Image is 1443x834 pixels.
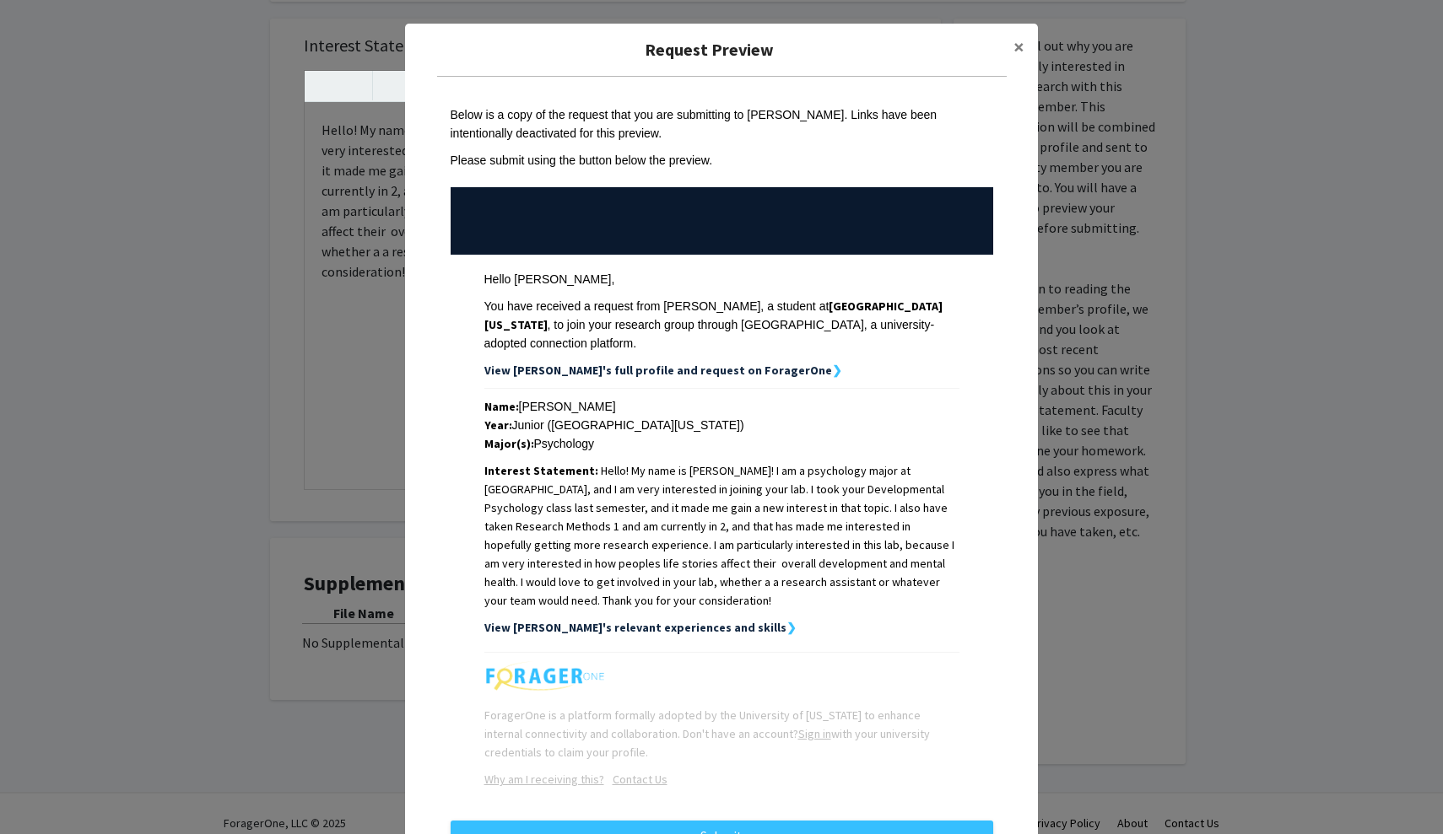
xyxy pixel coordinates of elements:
[484,463,598,478] strong: Interest Statement:
[451,105,993,143] div: Below is a copy of the request that you are submitting to [PERSON_NAME]. Links have been intentio...
[1013,34,1024,60] span: ×
[832,363,842,378] strong: ❯
[786,620,797,635] strong: ❯
[484,297,959,352] div: You have received a request from [PERSON_NAME], a student at , to join your research group throug...
[1000,24,1038,71] button: Close
[419,37,1000,62] h5: Request Preview
[613,772,667,787] u: Contact Us
[484,270,959,288] div: Hello [PERSON_NAME],
[484,620,786,635] strong: View [PERSON_NAME]'s relevant experiences and skills
[484,708,930,760] span: ForagerOne is a platform formally adopted by the University of [US_STATE] to enhance internal con...
[484,436,534,451] strong: Major(s):
[451,151,993,169] div: Please submit using the button below the preview.
[484,434,959,453] div: Psychology
[13,758,72,821] iframe: Chat
[798,726,831,741] a: Sign in
[484,417,512,433] strong: Year:
[484,772,604,787] a: Opens in a new tab
[484,397,959,416] div: [PERSON_NAME]
[604,772,667,787] a: Opens in a new tab
[484,416,959,434] div: Junior ([GEOGRAPHIC_DATA][US_STATE])
[484,463,954,608] span: Hello! My name is [PERSON_NAME]! I am a psychology major at [GEOGRAPHIC_DATA], and I am very inte...
[484,363,832,378] strong: View [PERSON_NAME]'s full profile and request on ForagerOne
[484,399,519,414] strong: Name:
[484,772,604,787] u: Why am I receiving this?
